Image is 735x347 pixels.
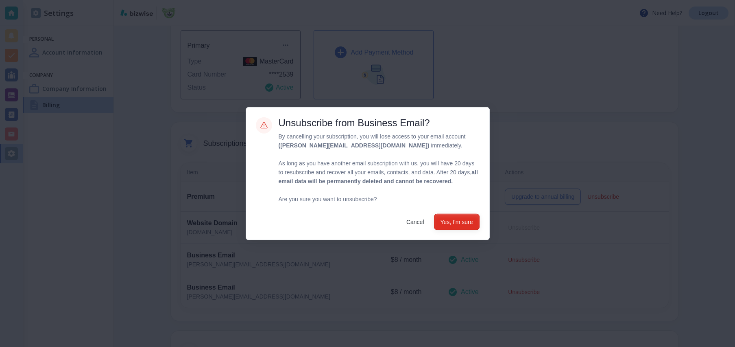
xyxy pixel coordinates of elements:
p: By cancelling your subscription, you will lose access to your email account immediately. As long ... [279,132,480,204]
button: Yes, I'm sure [434,213,480,230]
strong: all email data will be permanently deleted and cannot be recovered. [279,169,478,184]
h5: Unsubscribe from Business Email? [279,117,480,129]
button: Cancel [403,213,427,230]
strong: ( [PERSON_NAME][EMAIL_ADDRESS][DOMAIN_NAME] ) [279,142,430,148]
